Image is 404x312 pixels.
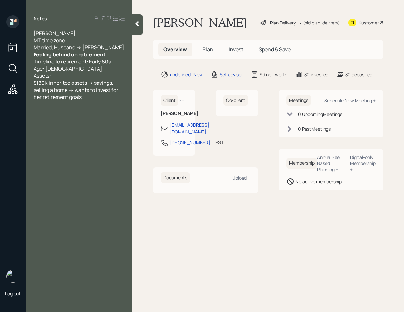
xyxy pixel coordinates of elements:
span: Assets: [34,72,51,79]
div: $0 net-worth [260,71,287,78]
div: undefined · New [170,71,203,78]
span: $180K inherited assets -> savings, selling a home -> wants to invest for her retirement goals [34,79,119,101]
span: [PERSON_NAME] [34,30,76,37]
label: Notes [34,15,47,22]
h6: Co-client [223,95,248,106]
span: MT time zone [34,37,65,44]
div: PST [215,139,223,146]
span: Overview [163,46,187,53]
h6: [PERSON_NAME] [161,111,187,116]
div: Schedule New Meeting + [324,97,376,103]
span: Timeline to retirement: Early 60s [34,58,111,65]
div: No active membership [295,178,342,185]
h1: [PERSON_NAME] [153,15,247,30]
div: Digital-only Membership + [350,154,376,172]
span: Married, Husband -> [PERSON_NAME] [34,44,124,51]
span: Feeling behind on retirement [34,51,106,58]
div: [PHONE_NUMBER] [170,139,210,146]
span: Invest [229,46,243,53]
span: Spend & Save [259,46,291,53]
div: Upload + [232,175,250,181]
div: • (old plan-delivery) [299,19,340,26]
div: 0 Past Meeting s [298,125,331,132]
div: Plan Delivery [270,19,296,26]
h6: Meetings [286,95,311,106]
div: $0 deposited [345,71,372,78]
h6: Documents [161,172,190,183]
div: $0 invested [304,71,328,78]
h6: Client [161,95,178,106]
div: Edit [179,97,187,103]
img: retirable_logo.png [6,270,19,283]
div: Kustomer [359,19,379,26]
div: Set advisor [220,71,243,78]
span: Plan [202,46,213,53]
div: 0 Upcoming Meeting s [298,111,342,118]
h6: Membership [286,158,317,169]
div: Log out [5,290,21,297]
div: Annual Fee Based Planning + [317,154,345,172]
div: [EMAIL_ADDRESS][DOMAIN_NAME] [170,122,209,135]
span: Age: [DEMOGRAPHIC_DATA] [34,65,102,72]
